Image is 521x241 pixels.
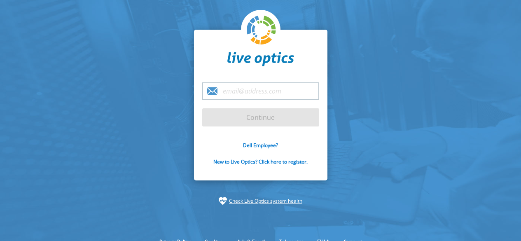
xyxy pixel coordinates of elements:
a: New to Live Optics? Click here to register. [213,158,308,165]
a: Check Live Optics system health [229,197,302,205]
input: email@address.com [202,82,319,100]
a: Dell Employee? [243,142,278,149]
img: liveoptics-logo.svg [247,16,276,45]
img: status-check-icon.svg [219,197,227,205]
img: liveoptics-word.svg [227,52,294,67]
